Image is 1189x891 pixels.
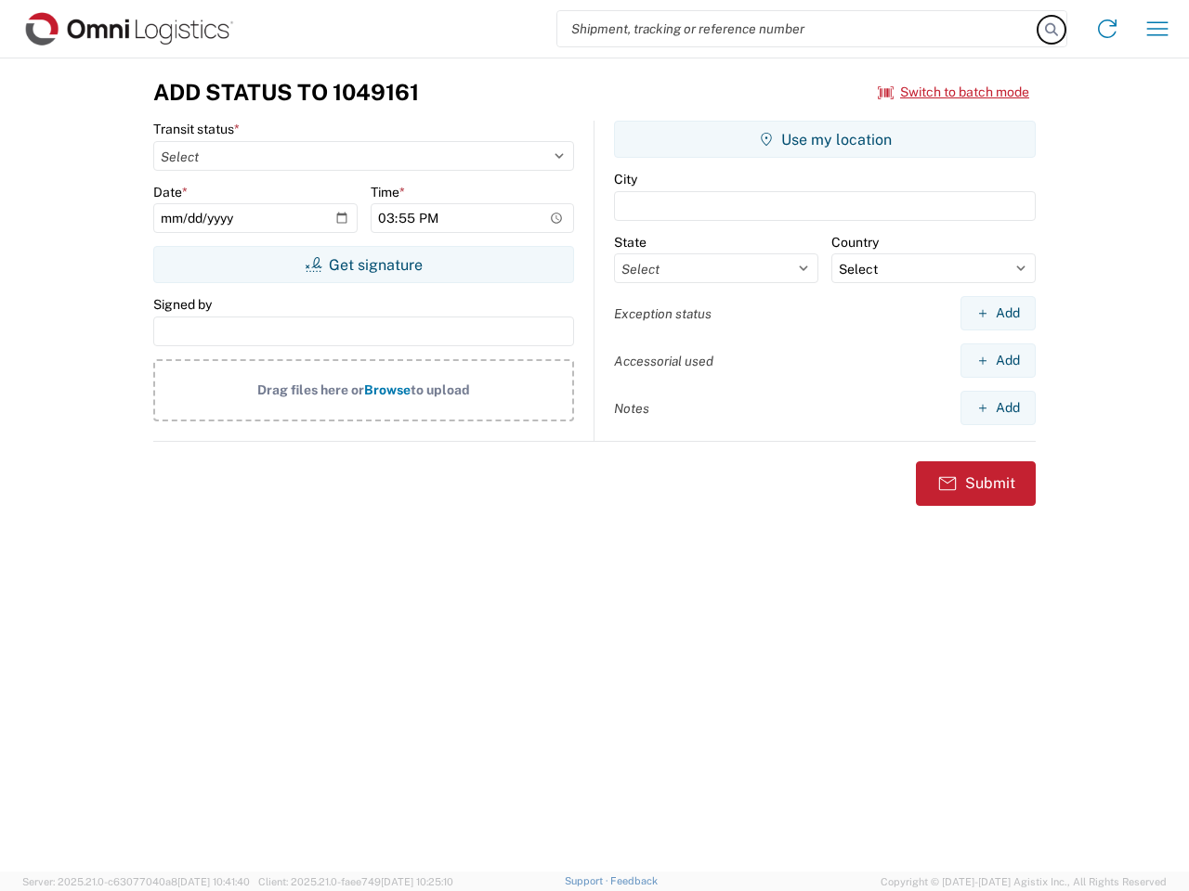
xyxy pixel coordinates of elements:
[614,305,712,322] label: Exception status
[614,121,1036,158] button: Use my location
[22,876,250,887] span: Server: 2025.21.0-c63077040a8
[960,391,1036,425] button: Add
[153,296,212,313] label: Signed by
[960,343,1036,378] button: Add
[916,461,1036,506] button: Submit
[610,875,658,886] a: Feedback
[364,382,411,397] span: Browse
[960,296,1036,330] button: Add
[153,79,419,106] h3: Add Status to 1049161
[153,246,574,283] button: Get signature
[177,876,250,887] span: [DATE] 10:41:40
[381,876,453,887] span: [DATE] 10:25:10
[565,875,611,886] a: Support
[153,184,188,200] label: Date
[153,121,240,137] label: Transit status
[614,234,647,251] label: State
[881,873,1167,890] span: Copyright © [DATE]-[DATE] Agistix Inc., All Rights Reserved
[411,382,470,397] span: to upload
[258,876,453,887] span: Client: 2025.21.0-faee749
[878,77,1029,108] button: Switch to batch mode
[614,353,713,369] label: Accessorial used
[831,234,879,251] label: Country
[371,184,405,200] label: Time
[614,171,637,187] label: City
[614,400,649,417] label: Notes
[557,11,1039,46] input: Shipment, tracking or reference number
[257,382,364,397] span: Drag files here or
